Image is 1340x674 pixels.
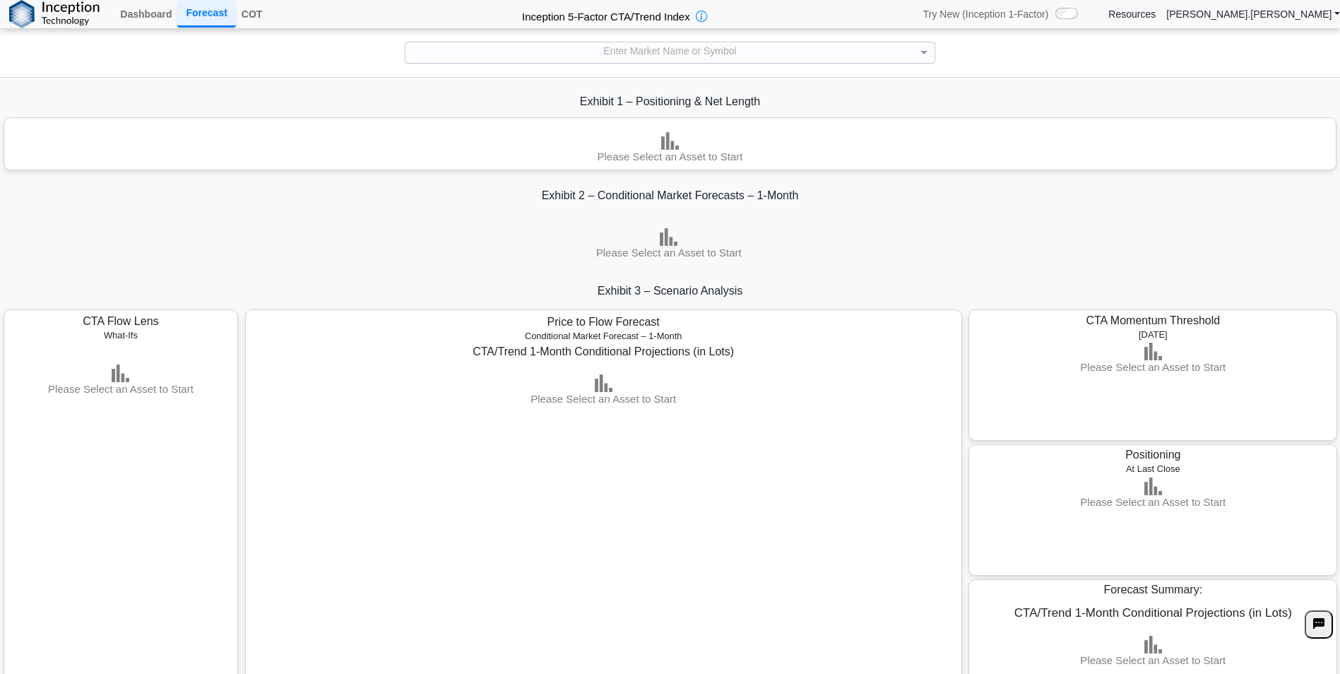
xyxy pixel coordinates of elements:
[580,95,760,107] span: Exhibit 1 – Positioning & Net Length
[114,2,177,26] a: Dashboard
[660,228,677,246] img: bar-chart.png
[4,150,1336,164] h3: Please Select an Asset to Start
[236,2,268,26] a: COT
[1104,584,1203,596] span: Forecast Summary:
[1108,8,1156,20] a: Resources
[83,315,158,327] span: CTA Flow Lens
[177,1,235,27] a: Forecast
[1144,478,1162,495] img: bar-chart.png
[18,330,223,341] h5: What-Ifs
[18,382,224,396] h3: Please Select an Asset to Start
[595,374,612,392] img: bar-chart.png
[1144,343,1162,360] img: bar-chart.png
[256,331,951,341] h5: Conditional Market Forecast – 1-Month
[112,365,129,382] img: bar-chart.png
[1063,360,1243,374] h3: Please Select an Asset to Start
[446,246,891,260] h3: Please Select an Asset to Start
[473,345,734,357] span: CTA/Trend 1-Month Conditional Projections (in Lots)
[975,329,1332,340] h5: [DATE]
[923,8,1049,20] span: Try New (Inception 1-Factor)
[516,4,696,24] h2: Inception 5-Factor CTA/Trend Index
[661,132,679,150] img: bar-chart.png
[1086,314,1220,326] span: CTA Momentum Threshold
[1014,606,1292,620] span: CTA/Trend 1-Month Conditional Projections (in Lots)
[1166,8,1340,20] a: [PERSON_NAME].[PERSON_NAME]
[598,285,742,297] span: Exhibit 3 – Scenario Analysis
[973,495,1333,509] h3: Please Select an Asset to Start
[252,392,954,406] h3: Please Select an Asset to Start
[1144,636,1162,654] img: bar-chart.png
[973,654,1333,668] h3: Please Select an Asset to Start
[542,189,799,201] span: Exhibit 2 – Conditional Market Forecasts – 1-Month
[547,316,660,328] span: Price to Flow Forecast
[405,42,935,63] div: Enter Market Name or Symbol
